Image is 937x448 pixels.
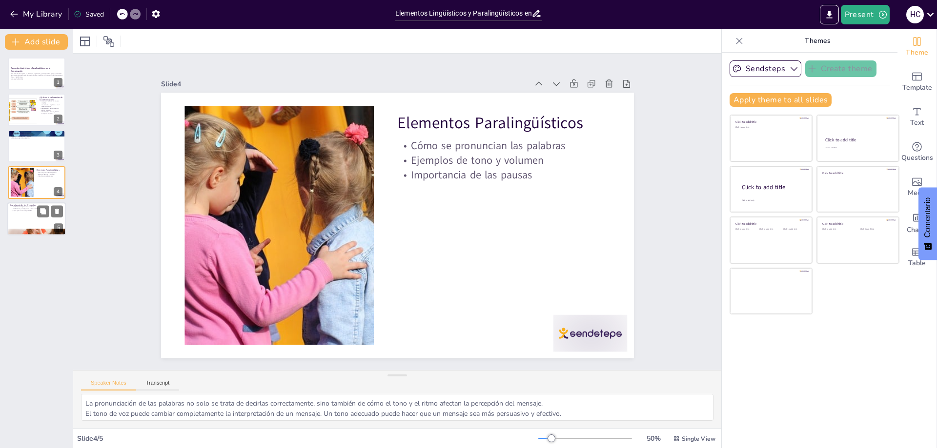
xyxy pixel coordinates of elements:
div: Click to add title [735,222,805,226]
p: Los elementos lingüísticos son el contenido verbal [40,104,62,107]
div: Change the overall theme [897,29,937,64]
p: Los elementos lingüísticos son la base [10,206,63,208]
div: Click to add title [822,171,892,175]
p: Ejemplos de tono y volumen [316,5,353,218]
div: 1 [54,78,62,87]
p: Estructura y contenido del lenguaje [11,134,62,136]
p: Elementos Paralingüísticos [275,9,320,222]
p: Esta presentación explora los elementos lingüísticos y paralingüísticos que son esenciales para u... [11,73,62,78]
button: Comentarios - Mostrar encuesta [918,188,937,260]
div: Add text boxes [897,99,937,135]
p: ¿Qué son los elementos de la comunicación? [40,96,62,101]
div: Get real-time input from your audience [897,135,937,170]
p: Importancia de las pausas [37,175,62,177]
div: Add charts and graphs [897,205,937,240]
button: Speaker Notes [81,380,136,390]
button: Transcript [136,380,180,390]
span: Template [902,82,932,93]
font: Comentario [923,197,932,238]
textarea: La pronunciación de las palabras no solo se trata de decirlas correctamente, sino también de cómo... [81,394,713,421]
div: Click to add text [759,228,781,231]
p: Los elementos paralingüísticos añaden contexto [10,208,63,210]
div: https://cdn.sendsteps.com/images/logo/sendsteps_logo_white.pnghttps://cdn.sendsteps.com/images/lo... [8,130,65,162]
p: Generated with [URL] [11,78,62,80]
div: Click to add text [735,228,757,231]
p: Ejemplos de tono y volumen [37,174,62,175]
div: Click to add text [825,147,890,149]
p: Cómo se pronuncian las palabras [302,6,339,219]
span: Single View [682,435,715,443]
div: Click to add title [822,222,892,226]
span: Media [908,188,927,198]
div: Click to add text [860,228,891,231]
div: Click to add title [735,120,805,124]
div: https://cdn.sendsteps.com/images/logo/sendsteps_logo_white.pnghttps://cdn.sendsteps.com/images/lo... [8,94,65,126]
div: Click to add body [742,199,803,202]
p: La comunicación es un proceso complejo [40,100,62,103]
div: Slide 4 / 5 [77,434,538,443]
p: Los elementos extralingüísticos incluyen el contexto [40,111,62,114]
p: Elementos Lingüísticos [11,132,62,135]
button: Export to PowerPoint [820,5,839,24]
div: 4 [54,187,62,196]
button: Apply theme to all slides [730,93,832,107]
button: Create theme [805,60,876,77]
span: Text [910,117,924,128]
span: Questions [901,153,933,163]
div: Add images, graphics, shapes or video [897,170,937,205]
p: Themes [747,29,888,53]
div: https://cdn.sendsteps.com/images/logo/sendsteps_logo_white.pnghttps://cdn.sendsteps.com/images/lo... [8,58,65,90]
div: H C [906,6,924,23]
div: 2 [54,115,62,123]
div: Add a table [897,240,937,275]
button: Duplicate Slide [37,205,49,217]
p: Elementos Paralingüísticos [37,169,62,172]
p: Conectores para la coherencia [11,137,62,139]
span: Theme [906,47,928,58]
div: https://cdn.sendsteps.com/images/logo/sendsteps_logo_white.pnghttps://cdn.sendsteps.com/images/lo... [7,202,66,235]
p: Cómo se pronuncian las palabras [37,172,62,174]
span: Table [908,258,926,269]
div: Add ready made slides [897,64,937,99]
p: Importancia de las pausas [331,3,368,216]
div: https://cdn.sendsteps.com/images/logo/sendsteps_logo_white.pnghttps://cdn.sendsteps.com/images/lo... [8,166,65,198]
button: My Library [7,6,66,22]
strong: Elementos Lingüísticos y Paralingüísticos en la Comunicación [11,67,50,72]
div: Click to add text [822,228,853,231]
div: Click to add text [783,228,805,231]
p: Ejemplos de repetición y anáforas [11,136,62,137]
p: Los elementos paralingüísticos añaden emoción [40,107,62,111]
button: Sendsteps [730,60,801,77]
button: Delete Slide [51,205,63,217]
div: 5 [54,223,63,232]
input: Insert title [395,6,531,20]
div: Click to add text [735,126,805,129]
div: Click to add title [742,183,804,192]
p: Importancia de los Elementos [10,204,63,207]
button: Add slide [5,34,68,50]
p: Ejemplo práctico de interpretación [10,210,63,212]
span: Charts [907,225,927,235]
div: 50 % [642,434,665,443]
button: Present [841,5,890,24]
button: H C [906,5,924,24]
div: Saved [74,10,104,19]
span: Position [103,36,115,47]
div: 3 [54,151,62,159]
div: Layout [77,34,93,49]
div: Click to add title [825,137,890,143]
